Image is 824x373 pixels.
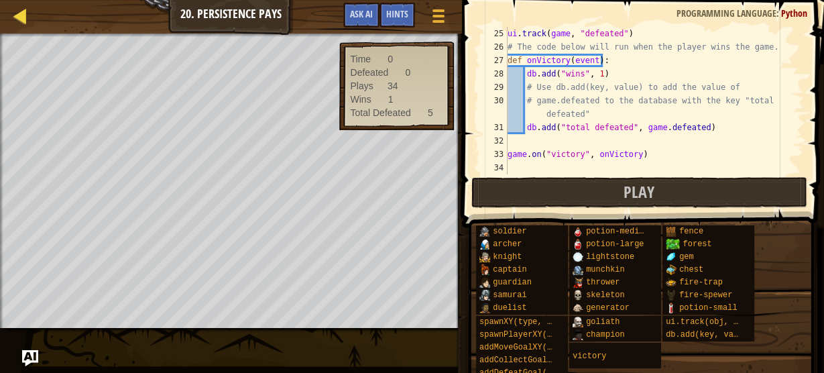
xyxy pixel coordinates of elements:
[405,66,410,79] div: 0
[350,52,371,66] div: Time
[586,278,620,287] span: thrower
[666,277,676,288] img: portrait.png
[666,303,676,313] img: portrait.png
[493,265,526,274] span: captain
[586,239,644,249] span: potion-large
[586,265,625,274] span: munchkin
[586,252,634,262] span: lightstone
[573,277,583,288] img: portrait.png
[573,239,583,250] img: portrait.png
[479,226,490,237] img: portrait.png
[343,3,379,28] button: Ask AI
[481,27,508,40] div: 25
[683,239,711,249] span: forest
[350,79,373,93] div: Plays
[350,106,410,119] div: Total Defeated
[573,226,583,237] img: portrait.png
[781,7,807,19] span: Python
[676,7,776,19] span: Programming language
[666,290,676,301] img: portrait.png
[479,264,490,275] img: portrait.png
[493,227,526,236] span: soldier
[666,252,676,262] img: portrait.png
[479,356,585,365] span: addCollectGoal(amount)
[679,303,737,313] span: potion-small
[481,81,508,94] div: 29
[586,227,649,236] span: potion-medium
[666,317,758,327] span: ui.track(obj, prop)
[388,93,394,106] div: 1
[22,350,38,366] button: Ask AI
[493,239,522,249] span: archer
[586,303,630,313] span: generator
[573,303,583,313] img: portrait.png
[666,239,680,250] img: trees_1.png
[479,343,571,352] span: addMoveGoalXY(x, y)
[388,79,398,93] div: 34
[422,3,455,34] button: Show game menu
[350,7,373,20] span: Ask AI
[479,303,490,313] img: portrait.png
[479,252,490,262] img: portrait.png
[479,330,600,339] span: spawnPlayerXY(type, x, y)
[479,277,490,288] img: portrait.png
[586,330,625,339] span: champion
[679,252,694,262] span: gem
[428,106,433,119] div: 5
[679,278,723,287] span: fire-trap
[493,252,522,262] span: knight
[479,290,490,301] img: portrait.png
[776,7,781,19] span: :
[573,290,583,301] img: portrait.png
[493,278,532,287] span: guardian
[666,264,676,275] img: portrait.png
[481,94,508,121] div: 30
[586,317,620,327] span: goliath
[666,226,676,237] img: portrait.png
[573,329,583,340] img: portrait.png
[479,239,490,250] img: portrait.png
[624,181,654,203] span: Play
[481,54,508,67] div: 27
[573,317,583,327] img: portrait.png
[481,121,508,134] div: 31
[573,352,606,361] span: victory
[573,252,583,262] img: portrait.png
[388,52,393,66] div: 0
[679,290,732,300] span: fire-spewer
[481,67,508,81] div: 28
[481,148,508,161] div: 33
[679,265,703,274] span: chest
[573,264,583,275] img: portrait.png
[586,290,625,300] span: skeleton
[350,93,371,106] div: Wins
[493,303,526,313] span: duelist
[481,40,508,54] div: 26
[493,290,526,300] span: samurai
[471,177,807,208] button: Play
[479,317,571,327] span: spawnXY(type, x, y)
[481,161,508,174] div: 34
[679,227,703,236] span: fence
[386,7,408,20] span: Hints
[666,330,753,339] span: db.add(key, value)
[350,66,388,79] div: Defeated
[481,134,508,148] div: 32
